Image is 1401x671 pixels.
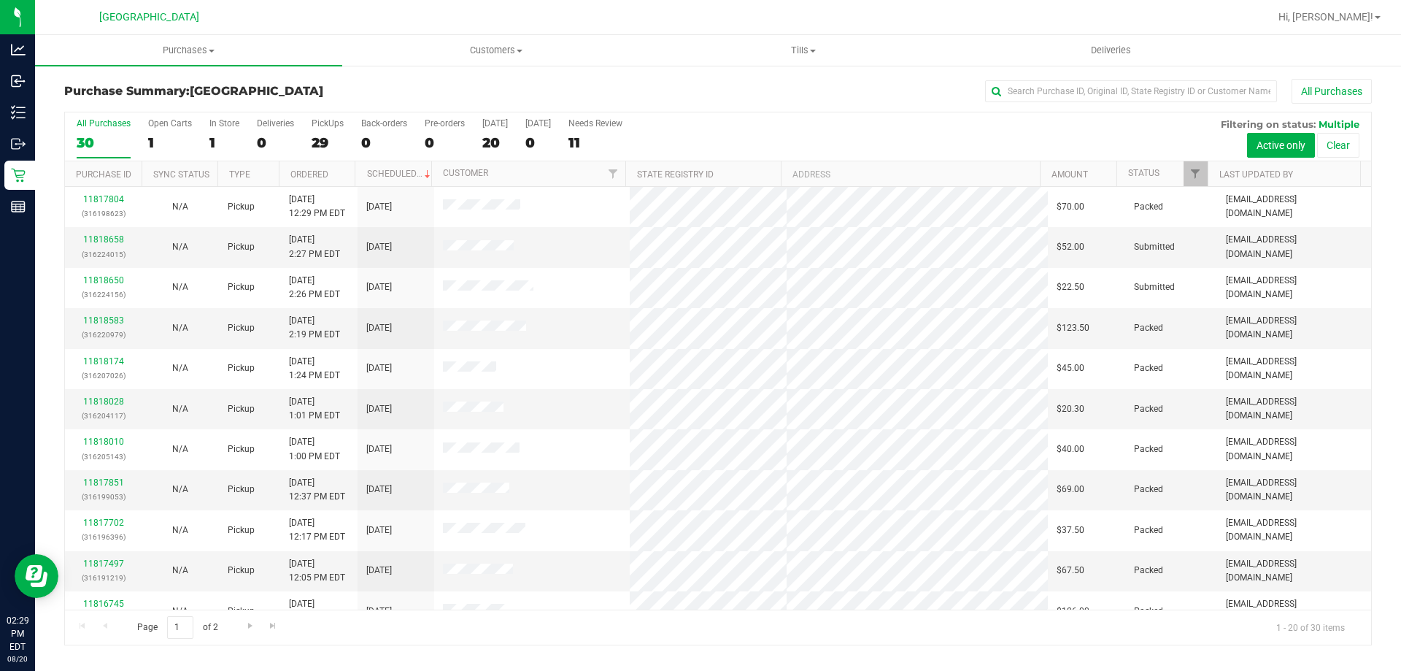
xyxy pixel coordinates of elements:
span: Pickup [228,200,255,214]
span: Not Applicable [172,282,188,292]
span: Not Applicable [172,565,188,575]
p: 08/20 [7,653,28,664]
a: 11818658 [83,234,124,245]
span: Pickup [228,564,255,578]
span: Not Applicable [172,323,188,333]
span: [EMAIL_ADDRESS][DOMAIN_NAME] [1226,193,1362,221]
span: [DATE] 1:00 PM EDT [289,435,340,463]
div: Back-orders [361,118,407,129]
div: 0 [425,134,465,151]
span: Tills [650,44,956,57]
span: Pickup [228,524,255,537]
span: [DATE] [366,402,392,416]
p: 02:29 PM EDT [7,614,28,653]
a: Purchases [35,35,342,66]
div: 20 [482,134,508,151]
a: 11817804 [83,194,124,204]
span: [DATE] 1:01 PM EDT [289,395,340,423]
a: Go to the next page [239,616,260,636]
span: [DATE] [366,524,392,537]
button: N/A [172,442,188,456]
span: Multiple [1319,118,1359,130]
p: (316205143) [74,450,133,464]
button: N/A [172,200,188,214]
span: Pickup [228,442,255,456]
span: Packed [1134,321,1163,335]
a: State Registry ID [637,169,714,180]
span: [DATE] [366,483,392,496]
a: Type [229,169,250,180]
span: Pickup [228,402,255,416]
div: 1 [148,134,192,151]
span: $69.00 [1057,483,1084,496]
span: Packed [1134,605,1163,618]
div: 0 [257,134,294,151]
p: (316204117) [74,409,133,423]
span: Not Applicable [172,484,188,494]
span: Packed [1134,524,1163,537]
a: Amount [1051,169,1088,180]
div: Needs Review [568,118,622,129]
p: (316224015) [74,248,133,261]
span: Deliveries [1071,44,1151,57]
button: N/A [172,524,188,537]
a: 11818174 [83,356,124,367]
span: [DATE] [366,442,392,456]
span: [EMAIL_ADDRESS][DOMAIN_NAME] [1226,516,1362,544]
span: [EMAIL_ADDRESS][DOMAIN_NAME] [1226,435,1362,463]
span: Not Applicable [172,606,188,616]
span: Packed [1134,442,1163,456]
span: [DATE] 2:27 PM EDT [289,233,340,261]
p: (316207026) [74,369,133,383]
div: 1 [209,134,239,151]
div: Deliveries [257,118,294,129]
span: [DATE] [366,361,392,375]
div: 0 [361,134,407,151]
div: All Purchases [77,118,131,129]
a: 11818583 [83,315,124,326]
span: $20.30 [1057,402,1084,416]
span: $37.50 [1057,524,1084,537]
button: N/A [172,605,188,618]
input: Search Purchase ID, Original ID, State Registry ID or Customer Name... [985,80,1277,102]
span: 1 - 20 of 30 items [1265,616,1356,638]
span: Packed [1134,564,1163,578]
a: Purchase ID [76,169,131,180]
span: Packed [1134,402,1163,416]
span: Purchases [35,44,342,57]
p: (316224156) [74,288,133,302]
div: 29 [312,134,344,151]
a: Tills [649,35,957,66]
span: $45.00 [1057,361,1084,375]
span: $123.50 [1057,321,1089,335]
div: Pre-orders [425,118,465,129]
inline-svg: Inventory [11,105,26,120]
p: (316196396) [74,530,133,544]
span: [EMAIL_ADDRESS][DOMAIN_NAME] [1226,395,1362,423]
a: Customer [443,168,488,178]
a: 11816745 [83,599,124,609]
span: [EMAIL_ADDRESS][DOMAIN_NAME] [1226,355,1362,383]
span: [DATE] [366,605,392,618]
span: Packed [1134,200,1163,214]
span: Not Applicable [172,242,188,252]
a: Scheduled [367,169,433,179]
span: Submitted [1134,280,1175,294]
span: [EMAIL_ADDRESS][DOMAIN_NAME] [1226,314,1362,342]
div: PickUps [312,118,344,129]
div: In Store [209,118,239,129]
a: Deliveries [957,35,1265,66]
button: All Purchases [1292,79,1372,104]
p: (316199053) [74,490,133,504]
span: [DATE] 2:26 PM EDT [289,274,340,302]
span: [GEOGRAPHIC_DATA] [99,11,199,23]
button: N/A [172,402,188,416]
a: 11818650 [83,275,124,285]
span: [EMAIL_ADDRESS][DOMAIN_NAME] [1226,597,1362,625]
a: Filter [1184,161,1208,186]
a: Sync Status [153,169,209,180]
button: N/A [172,321,188,335]
span: Page of 2 [125,616,230,639]
a: 11817702 [83,518,124,528]
input: 1 [167,616,193,639]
